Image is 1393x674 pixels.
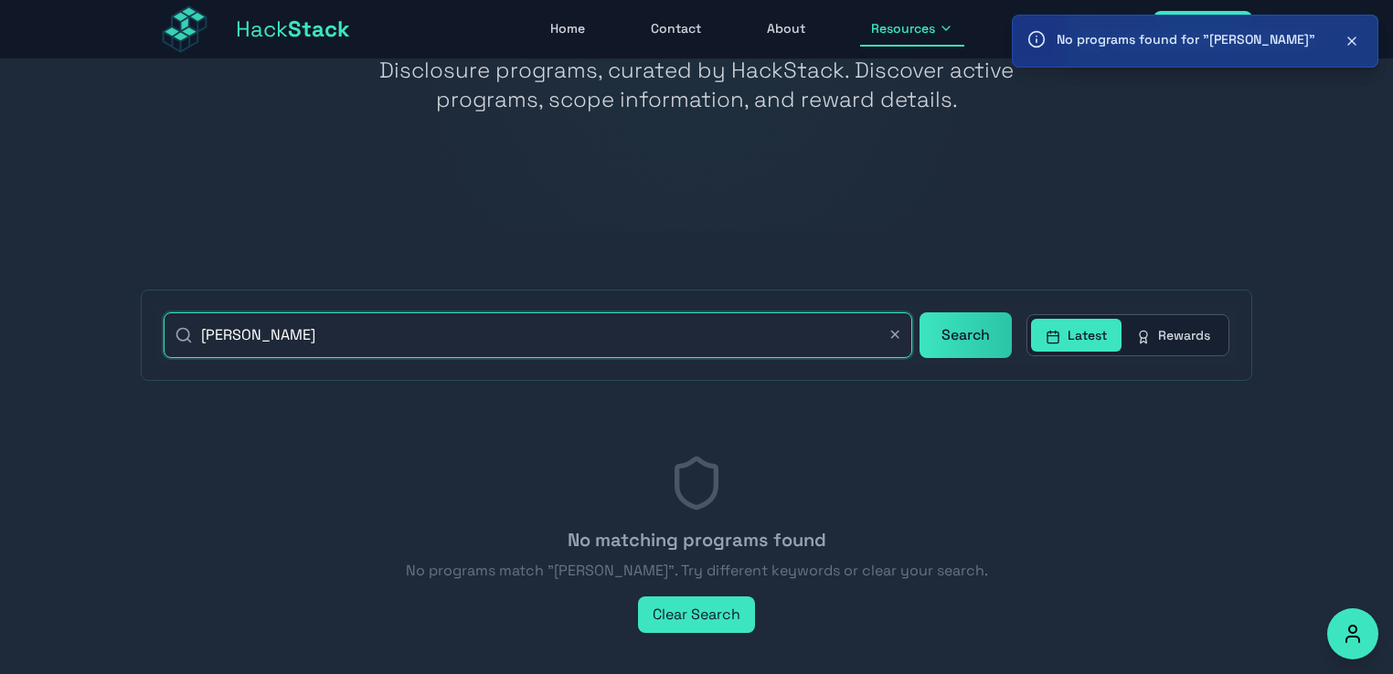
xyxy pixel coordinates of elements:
button: Search [920,312,1012,358]
input: Search programs by name, platform, or description... [164,312,912,358]
p: No programs found for "[PERSON_NAME]" [1057,30,1315,48]
button: Resources [860,12,964,47]
span: Hack [236,15,350,44]
button: Close notification [1341,30,1363,52]
span: Resources [871,19,935,37]
a: Home [539,12,596,47]
a: About [756,12,816,47]
button: ✕ [889,324,901,346]
button: Latest [1031,319,1122,352]
button: Clear Search [638,596,755,633]
p: No programs match "[PERSON_NAME]". Try different keywords or clear your search. [141,560,1252,582]
span: Stack [288,15,350,43]
p: Aggregated knowledge of Bug Bounty and Vulnerability Disclosure programs, curated by HackStack. D... [346,26,1047,114]
a: Contact [640,12,712,47]
a: Sign In [1154,11,1252,47]
h3: No matching programs found [141,527,1252,553]
button: Rewards [1122,319,1225,352]
button: Accessibility Options [1327,608,1378,659]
